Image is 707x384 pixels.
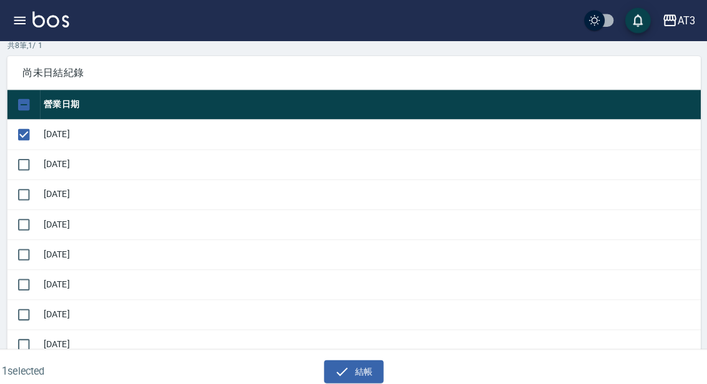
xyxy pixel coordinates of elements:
[47,88,692,117] th: 營業日期
[47,292,692,322] td: [DATE]
[618,7,643,32] button: save
[40,11,76,27] img: Logo
[47,175,692,204] td: [DATE]
[47,146,692,175] td: [DATE]
[47,234,692,263] td: [DATE]
[670,12,687,28] div: AT3
[10,355,174,370] h6: 1 selected
[30,65,677,77] span: 尚未日結紀錄
[47,117,692,146] td: [DATE]
[15,39,692,50] p: 共 8 筆, 1 / 1
[47,204,692,234] td: [DATE]
[47,322,692,351] td: [DATE]
[324,352,383,375] button: 結帳
[47,263,692,292] td: [DATE]
[650,7,692,33] button: AT3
